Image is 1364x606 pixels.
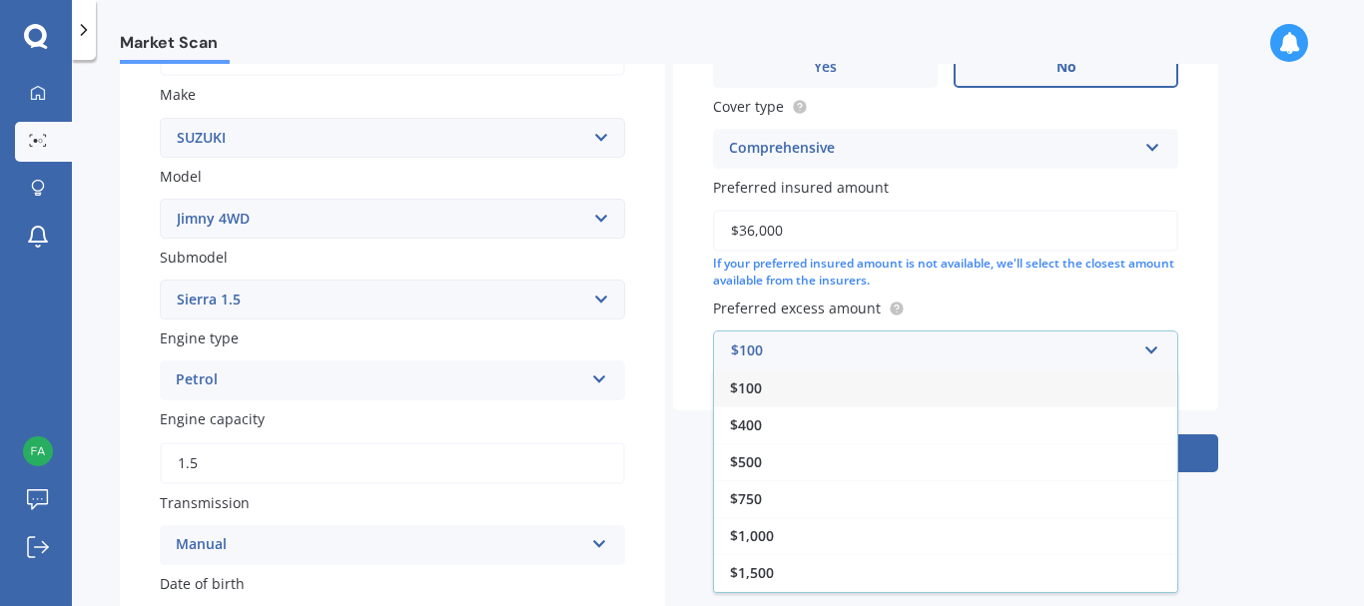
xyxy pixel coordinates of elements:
span: $750 [730,489,762,508]
span: $1,500 [730,563,774,582]
span: Date of birth [160,574,245,593]
div: Comprehensive [729,137,1136,161]
span: No [1056,59,1076,76]
span: Engine type [160,328,239,347]
img: 509db9129f2c620f97d2debb8093624a [23,436,53,466]
div: Petrol [176,368,583,392]
span: Model [160,167,202,186]
span: $1,000 [730,526,774,545]
span: $500 [730,452,762,471]
div: If your preferred insured amount is not available, we'll select the closest amount available from... [713,256,1178,290]
span: Preferred excess amount [713,299,881,317]
span: Submodel [160,248,228,267]
input: e.g. 1.8 [160,442,625,484]
span: $100 [730,378,762,397]
span: Preferred insured amount [713,178,889,197]
span: Cover type [713,97,784,116]
div: Manual [176,533,583,557]
span: $400 [730,415,762,434]
span: Engine capacity [160,410,265,429]
span: Make [160,86,196,105]
span: Yes [814,59,837,76]
span: Market Scan [120,33,230,60]
span: Transmission [160,493,250,512]
input: Enter amount [713,210,1178,252]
